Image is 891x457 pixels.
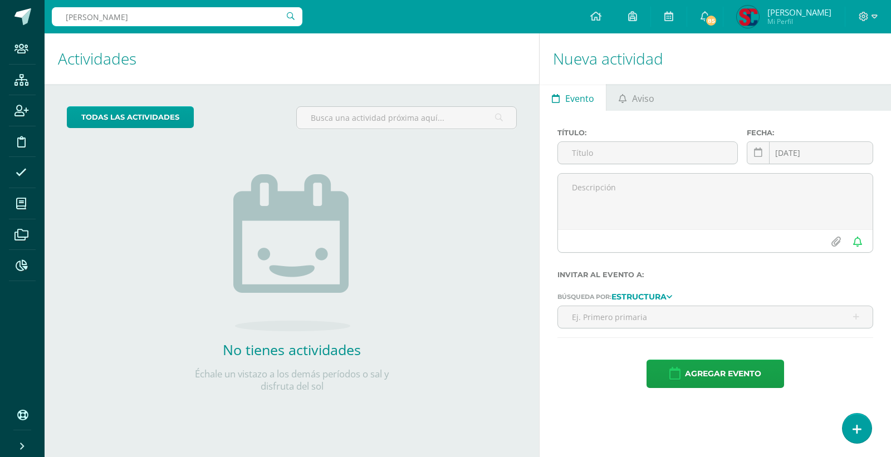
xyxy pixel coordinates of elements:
span: [PERSON_NAME] [767,7,831,18]
input: Título [558,142,737,164]
span: Evento [565,85,594,112]
label: Invitar al evento a: [557,271,873,279]
input: Fecha de entrega [747,142,873,164]
label: Título: [557,129,738,137]
h1: Nueva actividad [553,33,878,84]
span: Mi Perfil [767,17,831,26]
a: Evento [540,84,606,111]
img: 26b5407555be4a9decb46f7f69f839ae.png [737,6,759,28]
span: Agregar evento [685,360,761,387]
h1: Actividades [58,33,526,84]
a: todas las Actividades [67,106,194,128]
input: Busca un usuario... [52,7,302,26]
input: Ej. Primero primaria [558,306,873,328]
img: no_activities.png [233,174,350,331]
h2: No tienes actividades [180,340,403,359]
button: Agregar evento [647,360,784,388]
label: Fecha: [747,129,873,137]
span: 85 [705,14,717,27]
input: Busca una actividad próxima aquí... [297,107,516,129]
span: Aviso [632,85,654,112]
a: Aviso [606,84,666,111]
a: Estructura [611,292,672,300]
span: Búsqueda por: [557,293,611,301]
strong: Estructura [611,292,667,302]
p: Échale un vistazo a los demás períodos o sal y disfruta del sol [180,368,403,392]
